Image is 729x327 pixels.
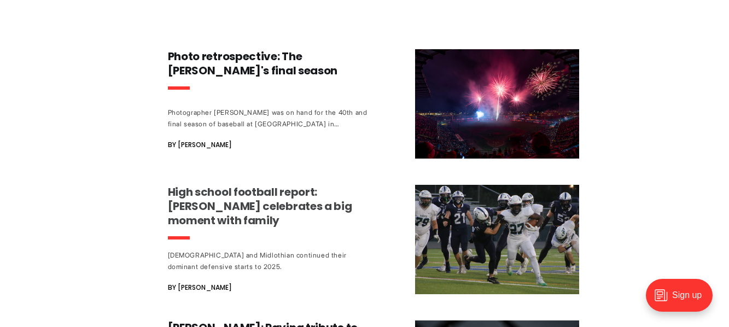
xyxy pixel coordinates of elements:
[168,185,371,227] h3: High school football report: [PERSON_NAME] celebrates a big moment with family
[168,49,579,159] a: Photo retrospective: The [PERSON_NAME]'s final season Photographer [PERSON_NAME] was on hand for ...
[168,49,371,78] h3: Photo retrospective: The [PERSON_NAME]'s final season
[168,281,232,294] span: By [PERSON_NAME]
[168,107,371,130] div: Photographer [PERSON_NAME] was on hand for the 40th and final season of baseball at [GEOGRAPHIC_D...
[168,185,579,294] a: High school football report: [PERSON_NAME] celebrates a big moment with family [DEMOGRAPHIC_DATA]...
[168,138,232,151] span: By [PERSON_NAME]
[637,273,729,327] iframe: portal-trigger
[415,185,579,294] img: High school football report: Atlee's Dewey celebrates a big moment with family
[168,249,371,272] div: [DEMOGRAPHIC_DATA] and Midlothian continued their dominant defensive starts to 2025.
[415,49,579,159] img: Photo retrospective: The Diamond's final season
